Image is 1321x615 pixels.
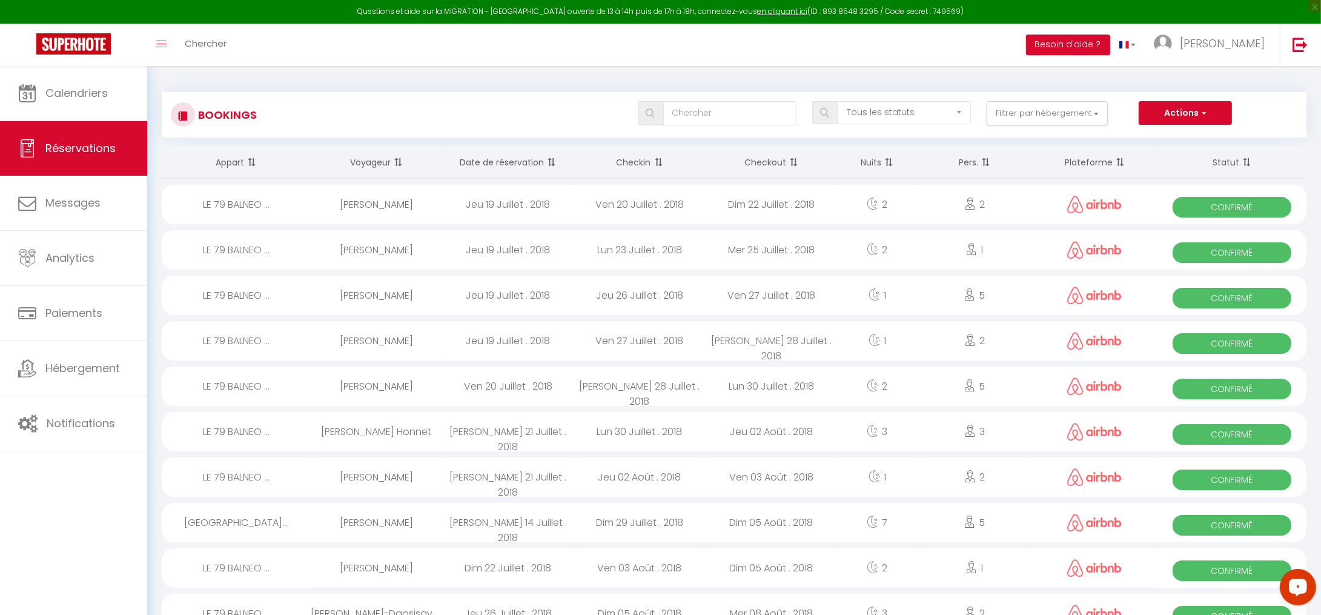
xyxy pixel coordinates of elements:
[1139,101,1232,125] button: Actions
[574,147,705,179] th: Sort by checkin
[45,195,101,210] span: Messages
[45,85,108,101] span: Calendriers
[176,24,236,66] a: Chercher
[1180,36,1265,51] span: [PERSON_NAME]
[757,6,807,16] a: en cliquant ici
[1157,147,1306,179] th: Sort by status
[45,305,102,321] span: Paiements
[442,147,574,179] th: Sort by booking date
[1270,564,1321,615] iframe: LiveChat chat widget
[1145,24,1280,66] a: ... [PERSON_NAME]
[36,33,111,55] img: Super Booking
[837,147,917,179] th: Sort by nights
[185,37,227,50] span: Chercher
[1154,35,1172,53] img: ...
[1026,35,1110,55] button: Besoin d'aide ?
[917,147,1031,179] th: Sort by people
[663,101,796,125] input: Chercher
[195,101,257,128] h3: Bookings
[47,416,115,431] span: Notifications
[311,147,442,179] th: Sort by guest
[987,101,1108,125] button: Filtrer par hébergement
[45,250,94,265] span: Analytics
[1031,147,1157,179] th: Sort by channel
[45,361,120,376] span: Hébergement
[706,147,837,179] th: Sort by checkout
[1293,37,1308,52] img: logout
[162,147,311,179] th: Sort by rentals
[45,141,116,156] span: Réservations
